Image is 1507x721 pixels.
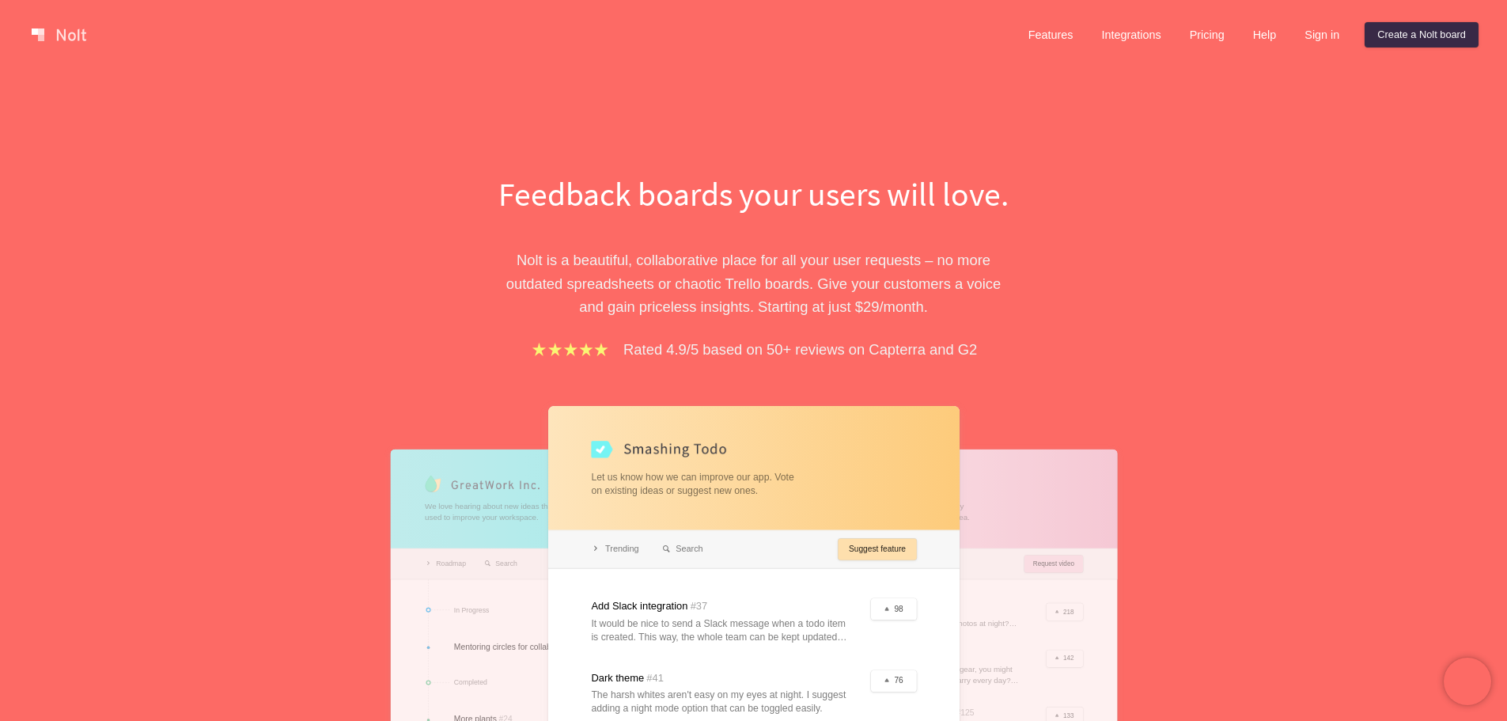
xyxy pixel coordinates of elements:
a: Create a Nolt board [1365,22,1479,47]
a: Features [1016,22,1086,47]
iframe: Chatra live chat [1444,658,1491,705]
h1: Feedback boards your users will love. [481,171,1027,217]
a: Pricing [1177,22,1237,47]
a: Integrations [1089,22,1173,47]
p: Rated 4.9/5 based on 50+ reviews on Capterra and G2 [623,338,977,361]
a: Sign in [1292,22,1352,47]
a: Help [1240,22,1289,47]
img: stars.b067e34983.png [530,340,611,359]
p: Nolt is a beautiful, collaborative place for all your user requests – no more outdated spreadshee... [481,249,1027,318]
